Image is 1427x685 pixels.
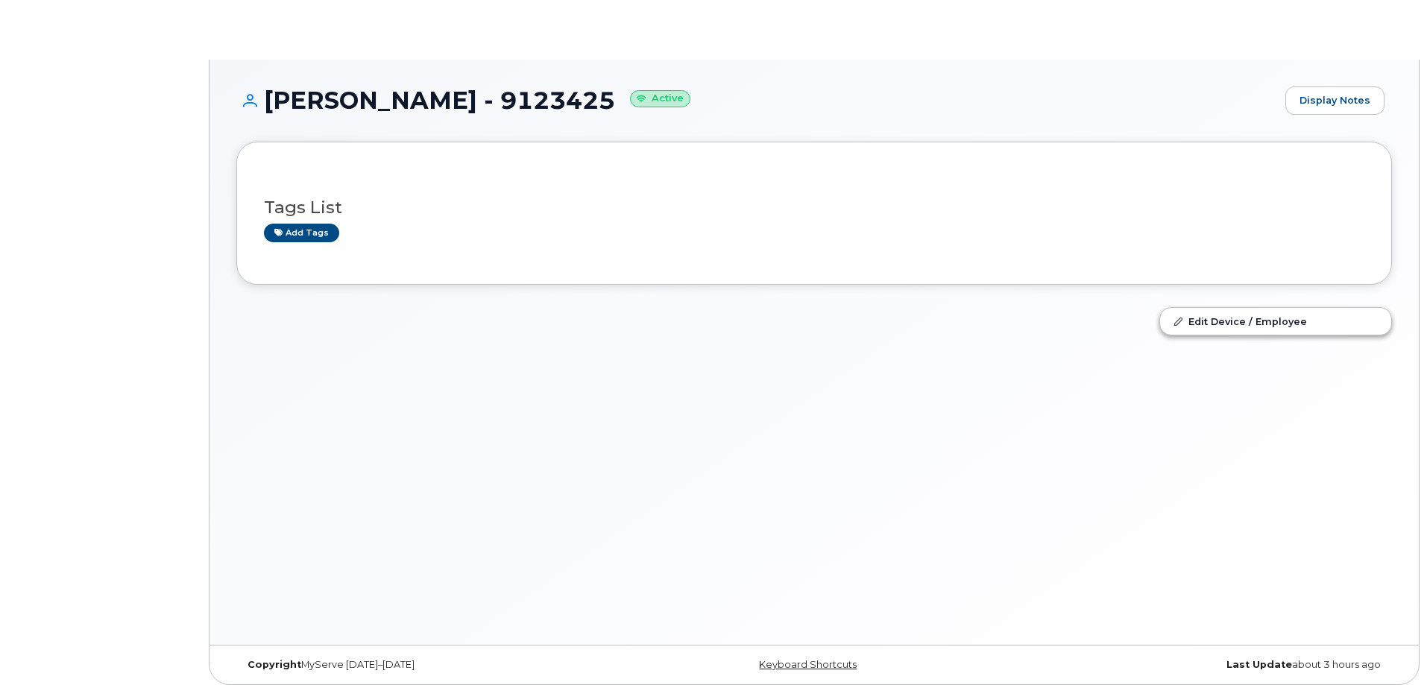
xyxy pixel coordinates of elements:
[264,224,339,242] a: Add tags
[1160,308,1391,335] a: Edit Device / Employee
[1226,659,1292,670] strong: Last Update
[630,90,690,107] small: Active
[236,659,622,671] div: MyServe [DATE]–[DATE]
[264,198,1364,217] h3: Tags List
[1007,659,1392,671] div: about 3 hours ago
[236,87,1278,113] h1: [PERSON_NAME] - 9123425
[759,659,857,670] a: Keyboard Shortcuts
[248,659,301,670] strong: Copyright
[1285,86,1385,115] a: Display Notes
